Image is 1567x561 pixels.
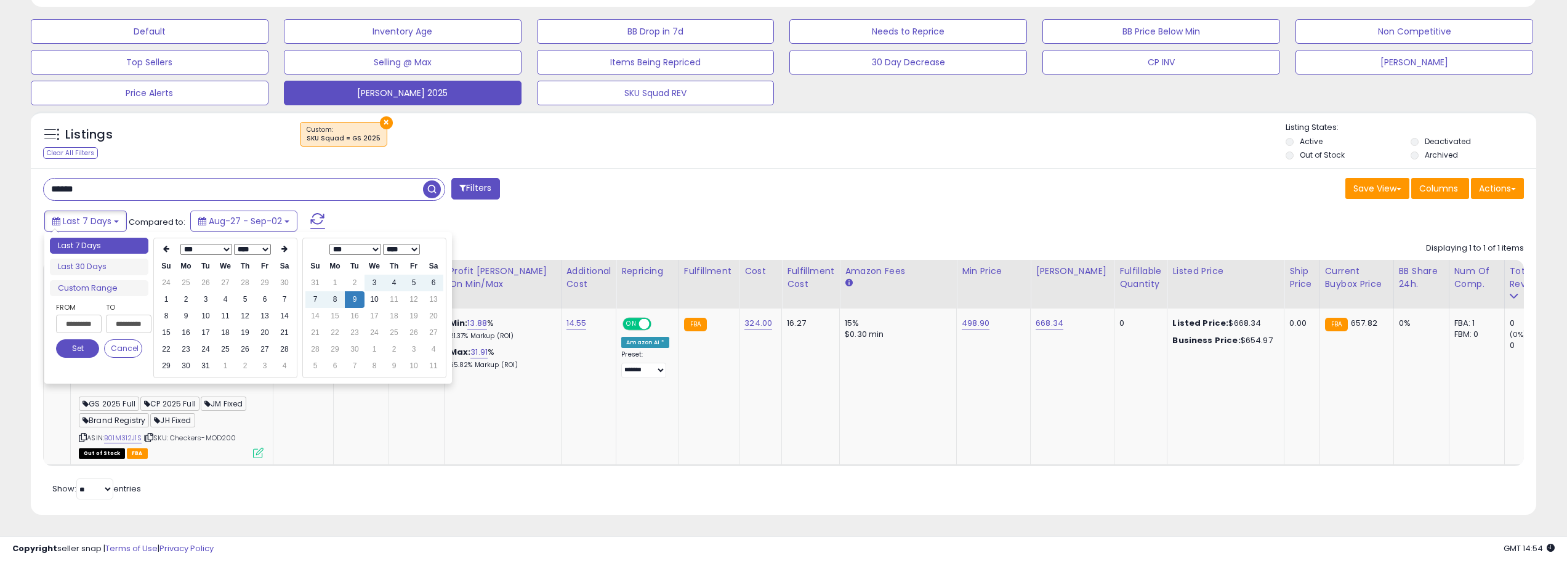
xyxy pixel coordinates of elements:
[1286,122,1536,134] p: Listing States:
[384,258,404,275] th: Th
[305,291,325,308] td: 7
[325,258,345,275] th: Mo
[621,350,669,378] div: Preset:
[384,275,404,291] td: 4
[305,308,325,325] td: 14
[684,265,734,278] div: Fulfillment
[1036,317,1063,329] a: 668.34
[650,319,669,329] span: OFF
[380,116,393,129] button: ×
[1399,318,1440,329] div: 0%
[1510,340,1560,351] div: 0
[1454,265,1499,291] div: Num of Comp.
[56,301,99,313] label: From
[404,291,424,308] td: 12
[1425,150,1458,160] label: Archived
[235,308,255,325] td: 12
[216,341,235,358] td: 25
[621,265,674,278] div: Repricing
[404,275,424,291] td: 5
[1510,318,1560,329] div: 0
[176,325,196,341] td: 16
[424,325,443,341] td: 27
[962,317,989,329] a: 498.90
[79,448,125,459] span: All listings that are currently out of stock and unavailable for purchase on Amazon
[787,265,834,291] div: Fulfillment Cost
[65,126,113,143] h5: Listings
[384,358,404,374] td: 9
[787,318,830,329] div: 16.27
[744,317,772,329] a: 324.00
[44,211,127,232] button: Last 7 Days
[63,215,111,227] span: Last 7 Days
[365,358,384,374] td: 8
[235,258,255,275] th: Th
[384,341,404,358] td: 2
[52,483,141,494] span: Show: entries
[216,258,235,275] th: We
[156,325,176,341] td: 15
[50,238,148,254] li: Last 7 Days
[1399,265,1444,291] div: BB Share 24h.
[79,413,149,427] span: Brand Registry
[325,308,345,325] td: 15
[789,50,1027,75] button: 30 Day Decrease
[537,81,775,105] button: SKU Squad REV
[624,319,639,329] span: ON
[962,265,1025,278] div: Min Price
[424,358,443,374] td: 11
[1295,50,1533,75] button: [PERSON_NAME]
[307,125,381,143] span: Custom:
[566,317,587,329] a: 14.55
[255,275,275,291] td: 29
[404,258,424,275] th: Fr
[31,19,268,44] button: Default
[1172,317,1228,329] b: Listed Price:
[216,325,235,341] td: 18
[384,308,404,325] td: 18
[235,358,255,374] td: 2
[449,317,468,329] b: Min:
[449,318,552,341] div: %
[1325,318,1348,331] small: FBA
[365,341,384,358] td: 1
[255,291,275,308] td: 6
[127,448,148,459] span: FBA
[156,275,176,291] td: 24
[255,341,275,358] td: 27
[216,275,235,291] td: 27
[384,291,404,308] td: 11
[1471,178,1524,199] button: Actions
[284,81,522,105] button: [PERSON_NAME] 2025
[284,19,522,44] button: Inventory Age
[140,397,199,411] span: CP 2025 Full
[275,308,294,325] td: 14
[845,278,852,289] small: Amazon Fees.
[424,291,443,308] td: 13
[255,325,275,341] td: 20
[1411,178,1469,199] button: Columns
[345,358,365,374] td: 7
[156,258,176,275] th: Su
[1454,318,1495,329] div: FBA: 1
[1300,150,1345,160] label: Out of Stock
[365,291,384,308] td: 10
[275,275,294,291] td: 30
[209,215,282,227] span: Aug-27 - Sep-02
[216,291,235,308] td: 4
[284,50,522,75] button: Selling @ Max
[845,265,951,278] div: Amazon Fees
[104,433,142,443] a: B01M312J1S
[235,275,255,291] td: 28
[404,341,424,358] td: 3
[156,308,176,325] td: 8
[325,341,345,358] td: 29
[845,318,947,329] div: 15%
[1289,265,1314,291] div: Ship Price
[235,325,255,341] td: 19
[384,325,404,341] td: 25
[156,291,176,308] td: 1
[566,265,611,291] div: Additional Cost
[404,308,424,325] td: 19
[201,397,246,411] span: JM Fixed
